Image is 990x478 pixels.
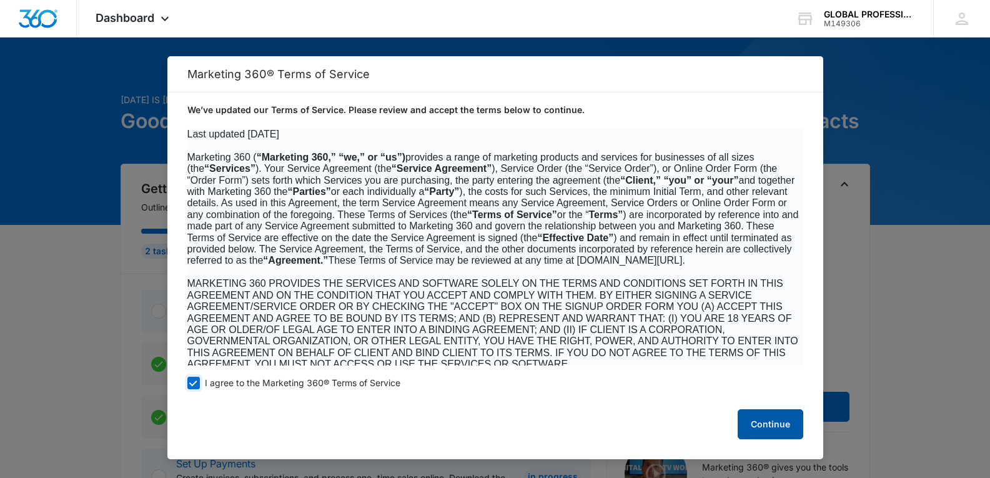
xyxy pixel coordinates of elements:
h2: Marketing 360® Terms of Service [187,67,803,81]
b: “Client,” “you” or “your” [620,175,738,186]
span: I agree to the Marketing 360® Terms of Service [205,377,400,389]
b: “Terms of Service” [467,209,557,220]
span: Marketing 360 ( provides a range of marketing products and services for businesses of all sizes (... [187,152,799,266]
b: “Party” [424,186,459,197]
button: Continue [738,409,803,439]
b: “Service Agreement” [392,163,492,174]
span: Dashboard [96,11,154,24]
b: “Agreement.” [263,255,328,266]
b: “Parties” [287,186,330,197]
div: account id [824,19,915,28]
b: “Marketing 360,” “we,” or “us”) [257,152,405,162]
p: We’ve updated our Terms of Service. Please review and accept the terms below to continue. [187,104,803,116]
span: MARKETING 360 PROVIDES THE SERVICES AND SOFTWARE SOLELY ON THE TERMS AND CONDITIONS SET FORTH IN ... [187,278,798,369]
b: “Effective Date” [537,232,613,243]
b: Terms” [589,209,623,220]
span: Last updated [DATE] [187,129,279,139]
b: “Services” [204,163,255,174]
div: account name [824,9,915,19]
